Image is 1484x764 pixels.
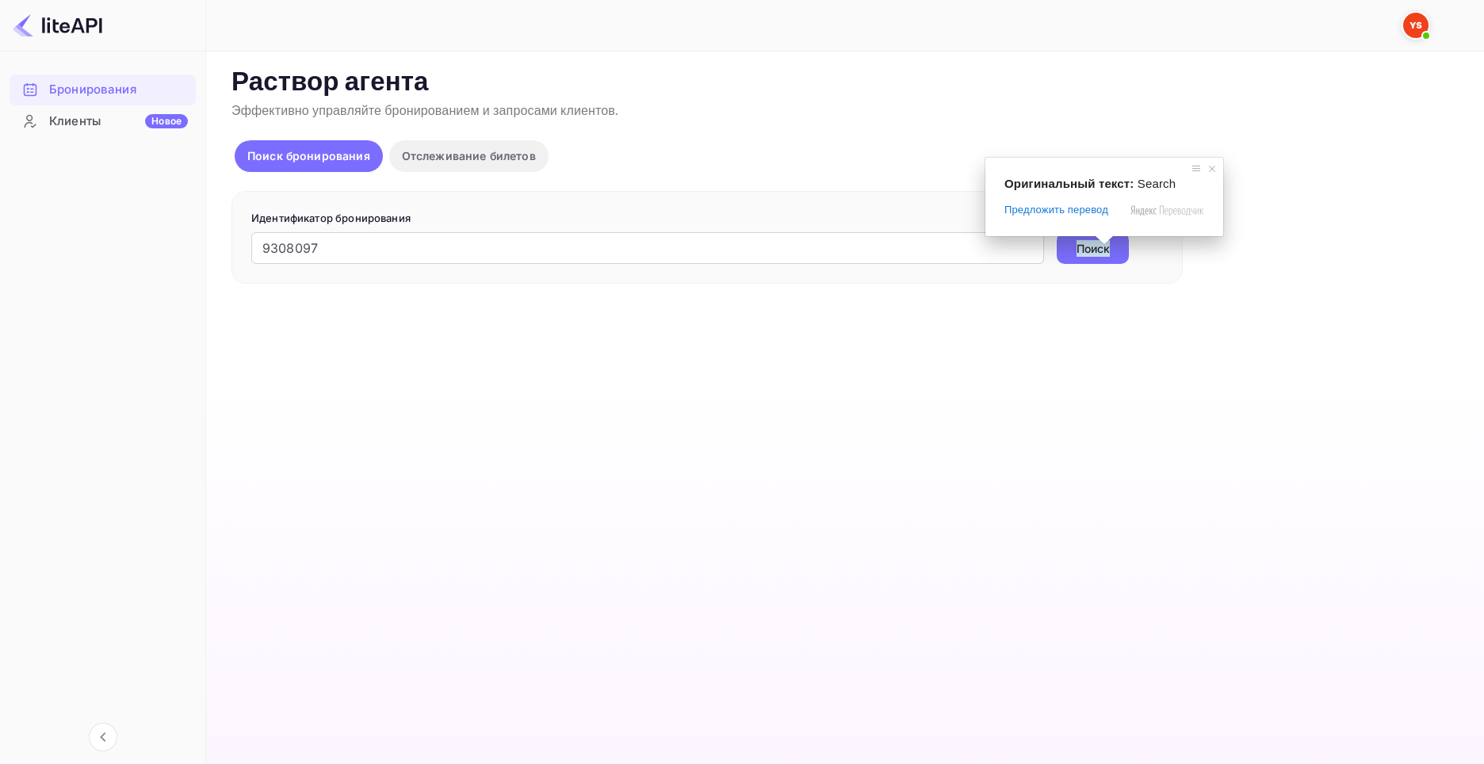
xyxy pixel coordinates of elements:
[1077,240,1110,257] ya-tr-span: Поиск
[402,149,536,162] ya-tr-span: Отслеживание билетов
[10,106,196,137] div: КлиентыНовое
[231,66,429,100] ya-tr-span: Раствор агента
[1057,232,1129,264] button: Поиск
[1004,177,1134,190] span: Оригинальный текст:
[251,212,411,224] ya-tr-span: Идентификатор бронирования
[10,74,196,104] a: Бронирования
[151,115,182,127] ya-tr-span: Новое
[10,74,196,105] div: Бронирования
[247,149,370,162] ya-tr-span: Поиск бронирования
[231,103,618,120] ya-tr-span: Эффективно управляйте бронированием и запросами клиентов.
[1403,13,1429,38] img: Служба Поддержки Яндекса
[1138,177,1176,190] span: Search
[49,81,136,99] ya-tr-span: Бронирования
[89,723,117,751] button: Свернуть навигацию
[49,113,101,131] ya-tr-span: Клиенты
[1004,203,1108,217] span: Предложить перевод
[10,106,196,136] a: КлиентыНовое
[251,232,1044,264] input: Введите идентификатор бронирования (например, 63782194)
[13,13,102,38] img: Логотип LiteAPI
